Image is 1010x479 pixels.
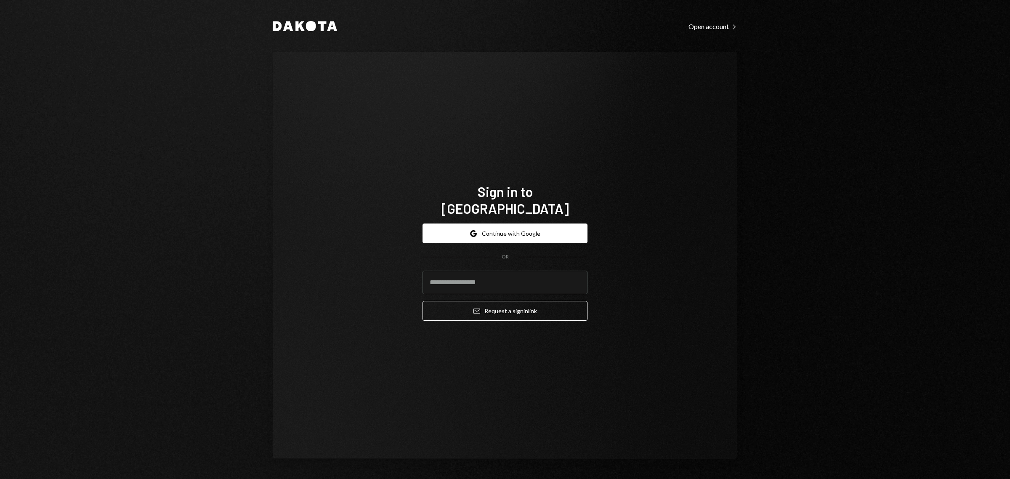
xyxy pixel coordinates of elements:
a: Open account [688,21,737,31]
div: Open account [688,22,737,31]
button: Continue with Google [423,224,587,243]
h1: Sign in to [GEOGRAPHIC_DATA] [423,183,587,217]
button: Request a signinlink [423,301,587,321]
div: OR [502,253,509,261]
